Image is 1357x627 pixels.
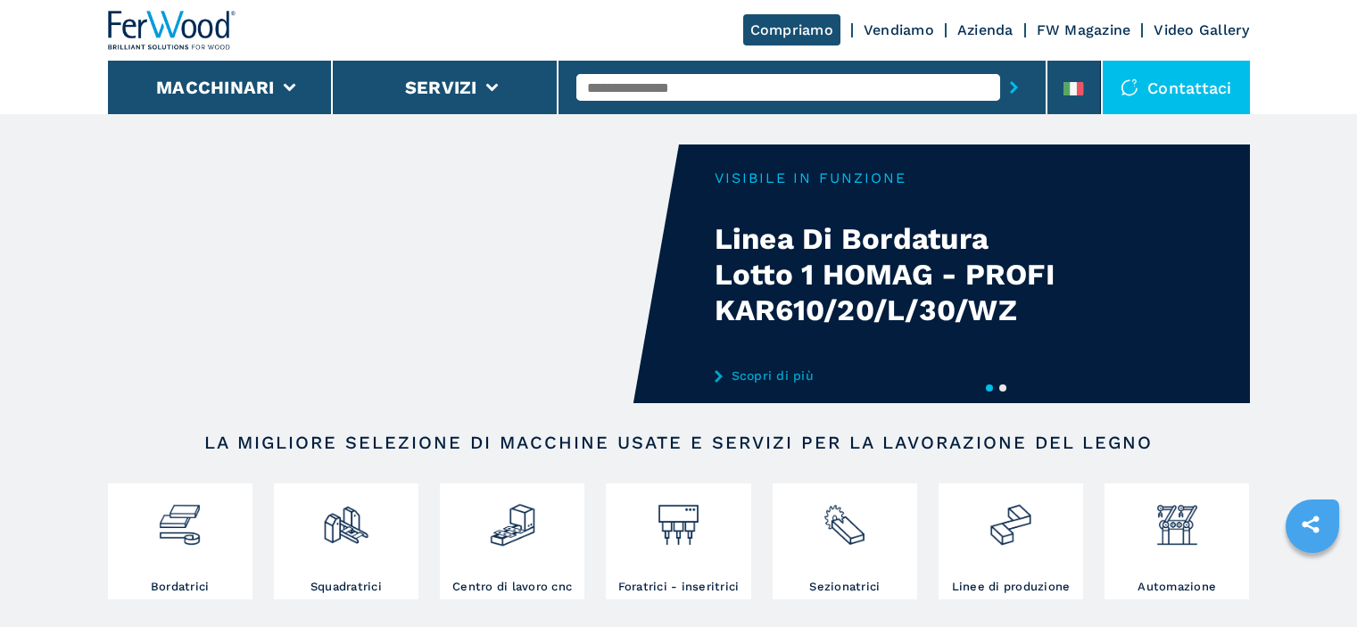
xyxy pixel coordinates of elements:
a: Vendiamo [864,21,934,38]
a: Squadratrici [274,483,418,599]
a: Video Gallery [1154,21,1249,38]
h3: Automazione [1138,579,1216,595]
img: foratrici_inseritrici_2.png [655,488,702,549]
img: Ferwood [108,11,236,50]
h3: Sezionatrici [809,579,880,595]
a: Azienda [957,21,1014,38]
button: Macchinari [156,77,275,98]
a: sharethis [1288,502,1333,547]
h3: Centro di lavoro cnc [452,579,572,595]
a: Linee di produzione [939,483,1083,599]
h3: Foratrici - inseritrici [618,579,740,595]
img: Contattaci [1121,78,1138,96]
a: Compriamo [743,14,840,45]
a: Foratrici - inseritrici [606,483,750,599]
button: submit-button [1000,67,1028,108]
h2: LA MIGLIORE SELEZIONE DI MACCHINE USATE E SERVIZI PER LA LAVORAZIONE DEL LEGNO [165,432,1193,453]
h3: Squadratrici [310,579,382,595]
a: Sezionatrici [773,483,917,599]
button: 1 [986,384,993,392]
button: Servizi [405,77,477,98]
h3: Bordatrici [151,579,210,595]
img: squadratrici_2.png [322,488,369,549]
img: linee_di_produzione_2.png [987,488,1034,549]
a: Automazione [1105,483,1249,599]
img: sezionatrici_2.png [821,488,868,549]
h3: Linee di produzione [952,579,1071,595]
img: automazione.png [1154,488,1201,549]
a: FW Magazine [1037,21,1131,38]
video: Your browser does not support the video tag. [108,144,679,403]
img: centro_di_lavoro_cnc_2.png [489,488,536,549]
a: Bordatrici [108,483,252,599]
button: 2 [999,384,1006,392]
img: bordatrici_1.png [156,488,203,549]
a: Centro di lavoro cnc [440,483,584,599]
div: Contattaci [1103,61,1250,114]
a: Scopri di più [715,368,1064,383]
